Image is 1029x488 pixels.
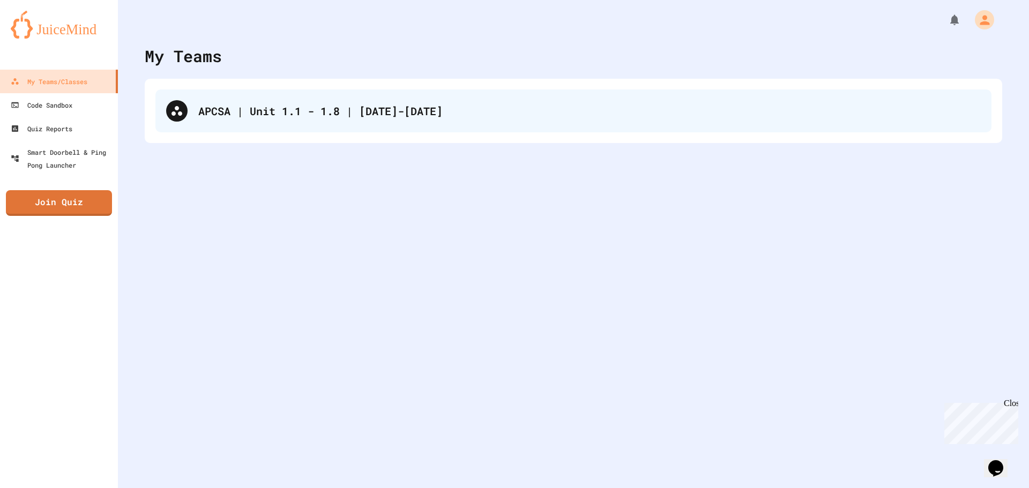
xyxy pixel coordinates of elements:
div: Quiz Reports [11,122,72,135]
div: My Notifications [928,11,964,29]
iframe: chat widget [940,399,1018,444]
div: APCSA | Unit 1.1 - 1.8 | [DATE]-[DATE] [155,89,991,132]
div: APCSA | Unit 1.1 - 1.8 | [DATE]-[DATE] [198,103,981,119]
div: Smart Doorbell & Ping Pong Launcher [11,146,114,171]
div: Code Sandbox [11,99,72,111]
img: logo-orange.svg [11,11,107,39]
a: Join Quiz [6,190,112,216]
div: My Teams/Classes [11,75,87,88]
div: My Teams [145,44,222,68]
iframe: chat widget [984,445,1018,477]
div: My Account [964,7,997,32]
div: Chat with us now!Close [4,4,74,68]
